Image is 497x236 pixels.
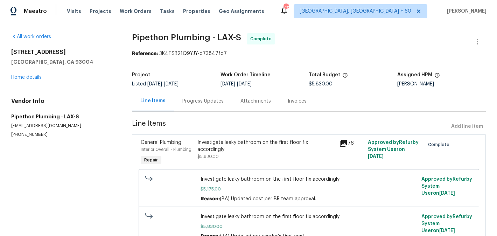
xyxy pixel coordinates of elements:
h5: Assigned HPM [397,72,432,77]
span: Maestro [24,8,47,15]
span: Geo Assignments [219,8,264,15]
div: Investigate leaky bathroom on the first floor fix accordingly [197,139,335,153]
span: [GEOGRAPHIC_DATA], [GEOGRAPHIC_DATA] + 60 [300,8,411,15]
div: Attachments [240,98,271,105]
span: The hpm assigned to this work order. [434,72,440,82]
span: Tasks [160,9,175,14]
span: [DATE] [147,82,162,86]
div: [PERSON_NAME] [397,82,486,86]
h5: Pipethon Plumbing - LAX-S [11,113,115,120]
span: Approved by Refurby System User on [421,214,472,233]
b: Reference: [132,51,158,56]
span: - [147,82,178,86]
span: [DATE] [368,154,384,159]
span: General Plumbing [141,140,181,145]
span: $5,830.00 [309,82,332,86]
span: Work Orders [120,8,152,15]
h5: Total Budget [309,72,340,77]
span: - [220,82,252,86]
div: Progress Updates [182,98,224,105]
span: Complete [428,141,452,148]
span: [DATE] [439,228,455,233]
h4: Vendor Info [11,98,115,105]
a: Home details [11,75,42,80]
span: Repair [141,157,161,164]
span: [PERSON_NAME] [444,8,486,15]
span: $5,175.00 [201,186,418,193]
span: Visits [67,8,81,15]
h5: [GEOGRAPHIC_DATA], CA 93004 [11,58,115,65]
span: The total cost of line items that have been proposed by Opendoor. This sum includes line items th... [342,72,348,82]
div: Line Items [140,97,166,104]
span: Projects [90,8,111,15]
span: Investigate leaky bathroom on the first floor fix accordingly [201,176,418,183]
span: Pipethon Plumbing - LAX-S [132,33,241,42]
span: [DATE] [439,191,455,196]
span: [DATE] [220,82,235,86]
span: Complete [250,35,274,42]
span: Listed [132,82,178,86]
span: Interior Overall - Plumbing [141,147,191,152]
p: [EMAIL_ADDRESS][DOMAIN_NAME] [11,123,115,129]
span: Line Items [132,120,448,133]
div: 76 [339,139,363,147]
div: 733 [283,4,288,11]
span: Approved by Refurby System User on [368,140,419,159]
span: [DATE] [237,82,252,86]
span: [DATE] [164,82,178,86]
h5: Work Order Timeline [220,72,271,77]
div: 3K4TSR21Q9YJY-d73847fd7 [132,50,486,57]
h2: [STREET_ADDRESS] [11,49,115,56]
span: $5,830.00 [197,154,219,159]
span: Investigate leaky bathroom on the first floor fix accordingly [201,213,418,220]
p: [PHONE_NUMBER] [11,132,115,138]
span: Approved by Refurby System User on [421,177,472,196]
span: $5,830.00 [201,223,418,230]
h5: Project [132,72,150,77]
span: (BA) Updated cost per BR team approval. [220,196,316,201]
span: Properties [183,8,210,15]
a: All work orders [11,34,51,39]
div: Invoices [288,98,307,105]
span: Reason: [201,196,220,201]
